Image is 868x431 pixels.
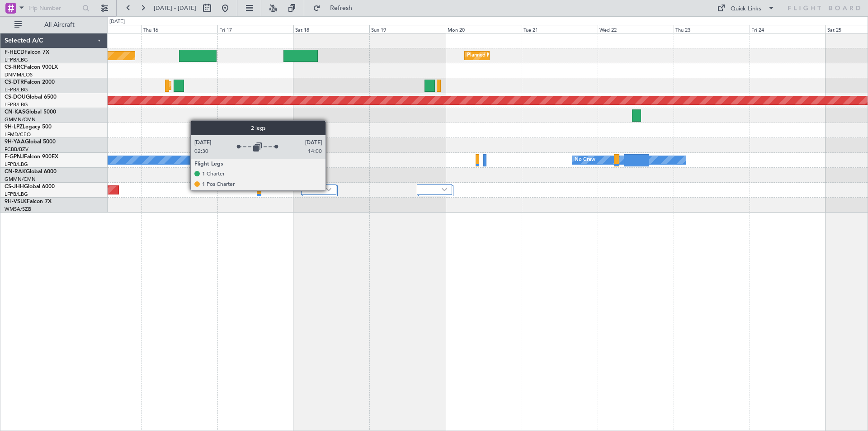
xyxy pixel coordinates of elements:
[522,25,598,33] div: Tue 21
[293,25,369,33] div: Sat 18
[204,153,225,167] div: No Crew
[24,22,95,28] span: All Aircraft
[10,18,98,32] button: All Aircraft
[5,109,25,115] span: CN-KAS
[5,154,58,160] a: F-GPNJFalcon 900EX
[712,1,779,15] button: Quick Links
[326,188,331,191] img: arrow-gray.svg
[467,49,609,62] div: Planned Maint [GEOGRAPHIC_DATA] ([GEOGRAPHIC_DATA])
[5,199,27,204] span: 9H-VSLK
[5,116,36,123] a: GMMN/CMN
[5,146,28,153] a: FCBB/BZV
[5,124,23,130] span: 9H-LPZ
[5,50,49,55] a: F-HECDFalcon 7X
[5,109,56,115] a: CN-KASGlobal 5000
[5,95,57,100] a: CS-DOUGlobal 6500
[5,139,25,145] span: 9H-YAA
[5,169,26,175] span: CN-RAK
[5,139,56,145] a: 9H-YAAGlobal 5000
[369,25,445,33] div: Sun 19
[28,1,80,15] input: Trip Number
[442,188,447,191] img: arrow-gray.svg
[575,153,595,167] div: No Crew
[5,131,31,138] a: LFMD/CEQ
[5,57,28,63] a: LFPB/LBG
[142,25,217,33] div: Thu 16
[5,124,52,130] a: 9H-LPZLegacy 500
[5,206,31,213] a: WMSA/SZB
[598,25,674,33] div: Wed 22
[171,79,217,92] div: Planned Maint Sofia
[446,25,522,33] div: Mon 20
[5,154,24,160] span: F-GPNJ
[5,71,33,78] a: DNMM/LOS
[154,4,196,12] span: [DATE] - [DATE]
[5,184,24,189] span: CS-JHH
[109,18,125,26] div: [DATE]
[5,65,24,70] span: CS-RRC
[674,25,750,33] div: Thu 23
[309,1,363,15] button: Refresh
[5,65,58,70] a: CS-RRCFalcon 900LX
[217,25,293,33] div: Fri 17
[5,191,28,198] a: LFPB/LBG
[5,176,36,183] a: GMMN/CMN
[750,25,826,33] div: Fri 24
[5,80,24,85] span: CS-DTR
[5,101,28,108] a: LFPB/LBG
[5,50,24,55] span: F-HECD
[5,169,57,175] a: CN-RAKGlobal 6000
[5,95,26,100] span: CS-DOU
[322,5,360,11] span: Refresh
[731,5,761,14] div: Quick Links
[5,199,52,204] a: 9H-VSLKFalcon 7X
[5,161,28,168] a: LFPB/LBG
[5,80,55,85] a: CS-DTRFalcon 2000
[5,86,28,93] a: LFPB/LBG
[5,184,55,189] a: CS-JHHGlobal 6000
